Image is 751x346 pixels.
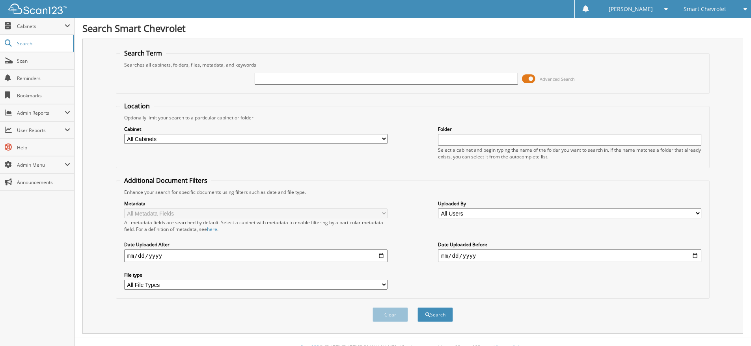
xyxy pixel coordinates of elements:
span: Admin Menu [17,162,65,168]
span: Announcements [17,179,70,186]
span: Search [17,40,69,47]
label: Uploaded By [438,200,701,207]
label: Metadata [124,200,388,207]
div: Searches all cabinets, folders, files, metadata, and keywords [120,61,705,68]
span: Reminders [17,75,70,82]
label: File type [124,272,388,278]
button: Clear [373,307,408,322]
span: Bookmarks [17,92,70,99]
span: [PERSON_NAME] [609,7,653,11]
span: Help [17,144,70,151]
input: end [438,249,701,262]
legend: Search Term [120,49,166,58]
span: Scan [17,58,70,64]
div: Optionally limit your search to a particular cabinet or folder [120,114,705,121]
label: Date Uploaded Before [438,241,701,248]
div: Select a cabinet and begin typing the name of the folder you want to search in. If the name match... [438,147,701,160]
label: Date Uploaded After [124,241,388,248]
legend: Additional Document Filters [120,176,211,185]
div: All metadata fields are searched by default. Select a cabinet with metadata to enable filtering b... [124,219,388,233]
label: Cabinet [124,126,388,132]
legend: Location [120,102,154,110]
span: Advanced Search [540,76,575,82]
span: Admin Reports [17,110,65,116]
button: Search [417,307,453,322]
span: Cabinets [17,23,65,30]
a: here [207,226,217,233]
img: scan123-logo-white.svg [8,4,67,14]
div: Enhance your search for specific documents using filters such as date and file type. [120,189,705,195]
input: start [124,249,388,262]
h1: Search Smart Chevrolet [82,22,743,35]
label: Folder [438,126,701,132]
span: User Reports [17,127,65,134]
span: Smart Chevrolet [684,7,726,11]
